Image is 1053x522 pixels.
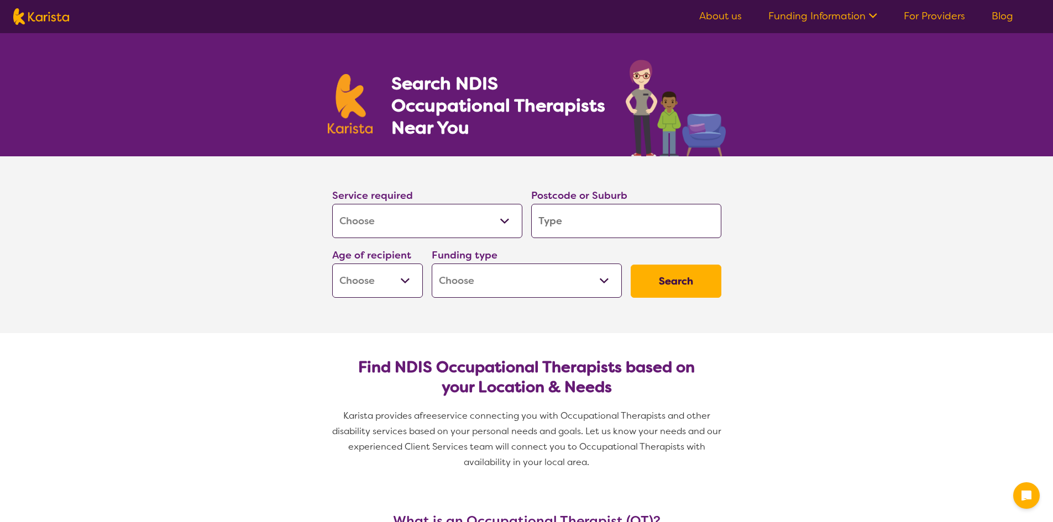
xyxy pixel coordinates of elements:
label: Postcode or Suburb [531,189,627,202]
label: Service required [332,189,413,202]
img: occupational-therapy [626,60,726,156]
a: For Providers [904,9,965,23]
img: Karista logo [13,8,69,25]
img: Karista logo [328,74,373,134]
h2: Find NDIS Occupational Therapists based on your Location & Needs [341,357,713,397]
a: About us [699,9,742,23]
label: Funding type [432,249,497,262]
input: Type [531,204,721,238]
a: Blog [992,9,1013,23]
span: service connecting you with Occupational Therapists and other disability services based on your p... [332,410,724,468]
span: free [420,410,437,421]
h1: Search NDIS Occupational Therapists Near You [391,72,606,139]
a: Funding Information [768,9,877,23]
button: Search [631,265,721,298]
label: Age of recipient [332,249,411,262]
span: Karista provides a [343,410,420,421]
